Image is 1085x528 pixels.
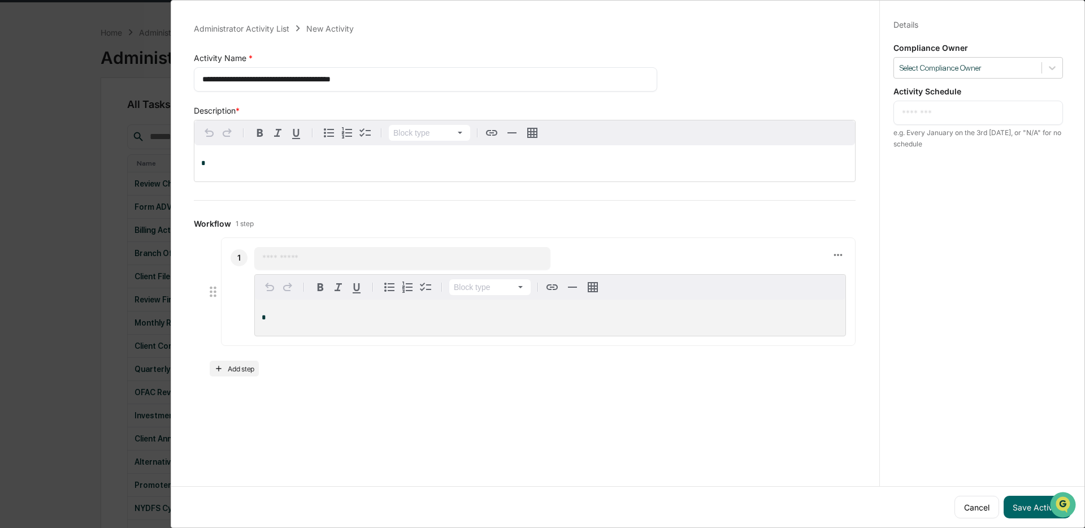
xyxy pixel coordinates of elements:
[38,86,185,98] div: Start new chat
[893,20,918,29] div: Details
[11,144,20,153] div: 🖐️
[192,90,206,103] button: Start new chat
[194,219,231,228] span: Workflow
[77,138,145,158] a: 🗄️Attestations
[1049,491,1079,521] iframe: Open customer support
[11,86,32,107] img: 1746055101610-c473b297-6a78-478c-a979-82029cc54cd1
[7,138,77,158] a: 🖐️Preclearance
[311,278,329,296] button: Bold
[7,159,76,180] a: 🔎Data Lookup
[251,124,269,142] button: Bold
[11,24,206,42] p: How can we help?
[23,142,73,154] span: Preclearance
[236,219,254,228] span: 1 step
[11,165,20,174] div: 🔎
[194,24,289,33] div: Administrator Activity List
[210,361,259,376] button: Add step
[893,86,1063,96] p: Activity Schedule
[893,43,1063,53] p: Compliance Owner
[23,164,71,175] span: Data Lookup
[389,125,470,141] button: Block type
[269,124,287,142] button: Italic
[329,278,348,296] button: Italic
[449,279,531,295] button: Block type
[29,51,186,63] input: Clear
[306,24,354,33] div: New Activity
[231,249,248,266] div: 1
[194,106,236,115] span: Description
[38,98,143,107] div: We're available if you need us!
[93,142,140,154] span: Attestations
[287,124,305,142] button: Underline
[893,127,1063,150] div: e.g. Every January on the 3rd [DATE], or "N/A" for no schedule
[194,53,249,63] span: Activity Name
[80,191,137,200] a: Powered byPylon
[112,192,137,200] span: Pylon
[82,144,91,153] div: 🗄️
[348,278,366,296] button: Underline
